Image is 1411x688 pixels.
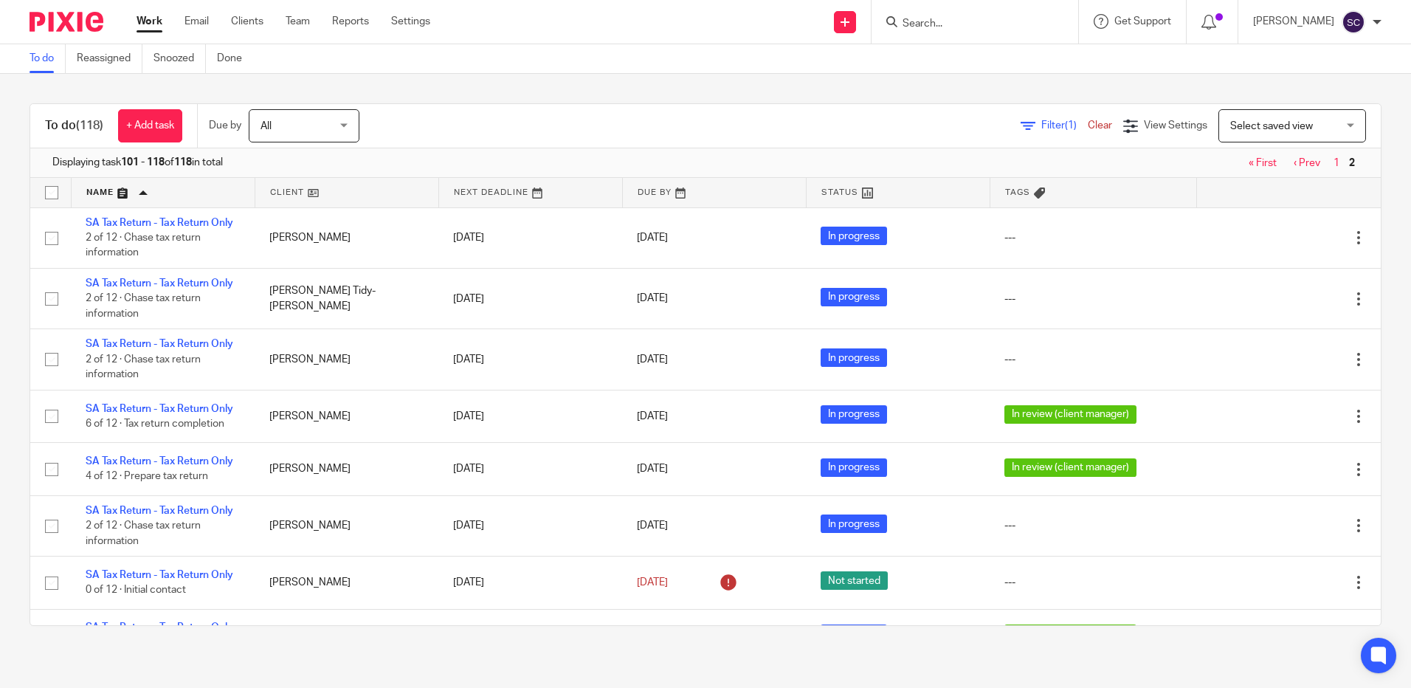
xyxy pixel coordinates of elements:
[1065,120,1077,131] span: (1)
[261,121,272,131] span: All
[30,12,103,32] img: Pixie
[1088,120,1112,131] a: Clear
[1004,518,1182,533] div: ---
[86,339,233,349] a: SA Tax Return - Tax Return Only
[637,464,668,474] span: [DATE]
[86,472,208,482] span: 4 of 12 · Prepare tax return
[1004,625,1136,643] span: In review (client manager)
[1345,154,1359,172] span: 2
[255,207,438,268] td: [PERSON_NAME]
[637,577,668,588] span: [DATE]
[255,495,438,556] td: [PERSON_NAME]
[153,44,206,73] a: Snoozed
[637,411,668,422] span: [DATE]
[209,118,241,133] p: Due by
[184,14,209,29] a: Email
[286,14,310,29] a: Team
[821,515,887,533] span: In progress
[821,625,887,643] span: In progress
[1253,14,1334,29] p: [PERSON_NAME]
[637,233,668,243] span: [DATE]
[637,354,668,365] span: [DATE]
[137,14,162,29] a: Work
[821,288,887,306] span: In progress
[174,157,192,168] b: 118
[1342,10,1365,34] img: svg%3E
[438,557,622,609] td: [DATE]
[1249,158,1277,168] a: « First
[1004,292,1182,306] div: ---
[391,14,430,29] a: Settings
[77,44,142,73] a: Reassigned
[255,390,438,442] td: [PERSON_NAME]
[1294,158,1320,168] a: ‹ Prev
[118,109,182,142] a: + Add task
[86,520,201,546] span: 2 of 12 · Chase tax return information
[1041,120,1088,131] span: Filter
[438,268,622,328] td: [DATE]
[438,207,622,268] td: [DATE]
[86,585,186,596] span: 0 of 12 · Initial contact
[255,609,438,661] td: [PERSON_NAME]
[255,443,438,495] td: [PERSON_NAME]
[30,44,66,73] a: To do
[637,294,668,304] span: [DATE]
[45,118,103,134] h1: To do
[821,571,888,590] span: Not started
[86,456,233,467] a: SA Tax Return - Tax Return Only
[86,570,233,580] a: SA Tax Return - Tax Return Only
[1004,230,1182,245] div: ---
[637,520,668,531] span: [DATE]
[217,44,253,73] a: Done
[86,294,201,320] span: 2 of 12 · Chase tax return information
[86,218,233,228] a: SA Tax Return - Tax Return Only
[86,419,224,429] span: 6 of 12 · Tax return completion
[821,458,887,477] span: In progress
[52,155,223,170] span: Displaying task of in total
[255,268,438,328] td: [PERSON_NAME] Tidy-[PERSON_NAME]
[86,233,201,258] span: 2 of 12 · Chase tax return information
[1230,121,1313,131] span: Select saved view
[438,495,622,556] td: [DATE]
[231,14,263,29] a: Clients
[438,329,622,390] td: [DATE]
[86,354,201,380] span: 2 of 12 · Chase tax return information
[821,348,887,367] span: In progress
[438,443,622,495] td: [DATE]
[1241,157,1359,169] nav: pager
[76,120,103,131] span: (118)
[438,609,622,661] td: [DATE]
[1334,158,1339,168] a: 1
[821,405,887,424] span: In progress
[86,622,233,633] a: SA Tax Return - Tax Return Only
[1005,188,1030,196] span: Tags
[1114,16,1171,27] span: Get Support
[332,14,369,29] a: Reports
[121,157,165,168] b: 101 - 118
[438,390,622,442] td: [DATE]
[1004,458,1136,477] span: In review (client manager)
[1144,120,1207,131] span: View Settings
[86,404,233,414] a: SA Tax Return - Tax Return Only
[255,329,438,390] td: [PERSON_NAME]
[255,557,438,609] td: [PERSON_NAME]
[1004,405,1136,424] span: In review (client manager)
[86,506,233,516] a: SA Tax Return - Tax Return Only
[1004,352,1182,367] div: ---
[821,227,887,245] span: In progress
[901,18,1034,31] input: Search
[1004,575,1182,590] div: ---
[86,278,233,289] a: SA Tax Return - Tax Return Only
